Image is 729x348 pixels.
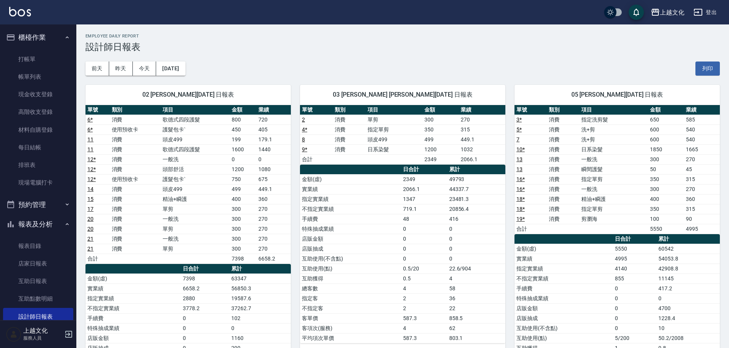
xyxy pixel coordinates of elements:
td: 750 [230,174,256,184]
a: 11 [87,146,94,152]
a: 每日結帳 [3,139,73,156]
td: 300 [648,154,684,164]
td: 600 [648,125,684,134]
td: 179.1 [256,134,291,144]
td: 日系染髮 [366,144,423,154]
td: 不指定實業績 [300,204,401,214]
td: 3778.2 [181,303,229,313]
td: 300 [230,244,256,254]
td: 消費 [110,184,161,194]
td: 手續費 [85,313,181,323]
td: 指定單剪 [366,125,423,134]
td: 指定實業績 [300,194,401,204]
table: a dense table [300,165,505,343]
td: 22 [447,303,505,313]
a: 20 [87,216,94,222]
td: 特殊抽成業績 [300,224,401,234]
td: 1200 [423,144,459,154]
a: 店家日報表 [3,255,73,272]
td: 44337.7 [447,184,505,194]
a: 20 [87,226,94,232]
a: 17 [87,206,94,212]
td: 416 [447,214,505,224]
button: 登出 [690,5,720,19]
td: 消費 [547,125,579,134]
td: 360 [684,194,720,204]
th: 金額 [423,105,459,115]
a: 設計師日報表 [3,308,73,325]
td: 1347 [401,194,447,204]
td: 消費 [547,214,579,224]
td: 6658.2 [256,254,291,264]
td: 客單價 [300,313,401,323]
td: 449.1 [459,134,505,144]
td: 瞬間護髮 [579,164,648,174]
button: save [629,5,644,20]
td: 合計 [514,224,547,234]
td: 540 [684,134,720,144]
td: 歌德式四段護髮 [161,144,230,154]
h2: Employee Daily Report [85,34,720,39]
td: 0 [229,323,291,333]
td: 0 [613,313,656,323]
a: 8 [302,136,305,142]
td: 實業績 [85,283,181,293]
td: 精油+瞬護 [579,194,648,204]
td: 店販金額 [85,333,181,343]
td: 10 [656,323,720,333]
a: 14 [87,186,94,192]
td: 消費 [547,184,579,194]
td: 消費 [333,134,366,144]
th: 單號 [85,105,110,115]
td: 5/200 [613,333,656,343]
td: 400 [648,194,684,204]
td: 270 [256,204,291,214]
a: 13 [516,166,523,172]
td: 499 [230,184,256,194]
span: 02 [PERSON_NAME][DATE] 日報表 [95,91,282,99]
td: 單剪 [161,224,230,234]
td: 315 [684,204,720,214]
td: 實業績 [300,184,401,194]
h5: 上越文化 [23,327,62,335]
td: 0 [401,244,447,254]
td: 63347 [229,274,291,283]
a: 打帳單 [3,50,73,68]
td: 頭部舒活 [161,164,230,174]
td: 消費 [547,134,579,144]
a: 報表目錄 [3,237,73,255]
td: 消費 [547,174,579,184]
a: 排班表 [3,156,73,174]
td: 洗+剪 [579,125,648,134]
td: 消費 [547,144,579,154]
td: 417.2 [656,283,720,293]
button: 昨天 [109,62,133,76]
td: 頭皮499 [366,134,423,144]
td: 49793 [447,174,505,184]
td: 0 [447,224,505,234]
td: 270 [684,184,720,194]
td: 消費 [110,144,161,154]
th: 業績 [684,105,720,115]
td: 4995 [684,224,720,234]
td: 48 [401,214,447,224]
td: 2880 [181,293,229,303]
td: 消費 [547,115,579,125]
td: 600 [648,134,684,144]
td: 消費 [333,144,366,154]
a: 現場電腦打卡 [3,174,73,191]
td: 19587.6 [229,293,291,303]
td: 合計 [300,154,333,164]
td: 2349 [401,174,447,184]
td: 1032 [459,144,505,154]
td: 36 [447,293,505,303]
td: 0 [256,154,291,164]
td: 270 [256,244,291,254]
td: 互助使用(不含點) [300,254,401,264]
td: 4 [401,323,447,333]
td: 803.1 [447,333,505,343]
td: 店販金額 [300,234,401,244]
td: 手續費 [514,283,613,293]
td: 1600 [230,144,256,154]
td: 一般洗 [161,214,230,224]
